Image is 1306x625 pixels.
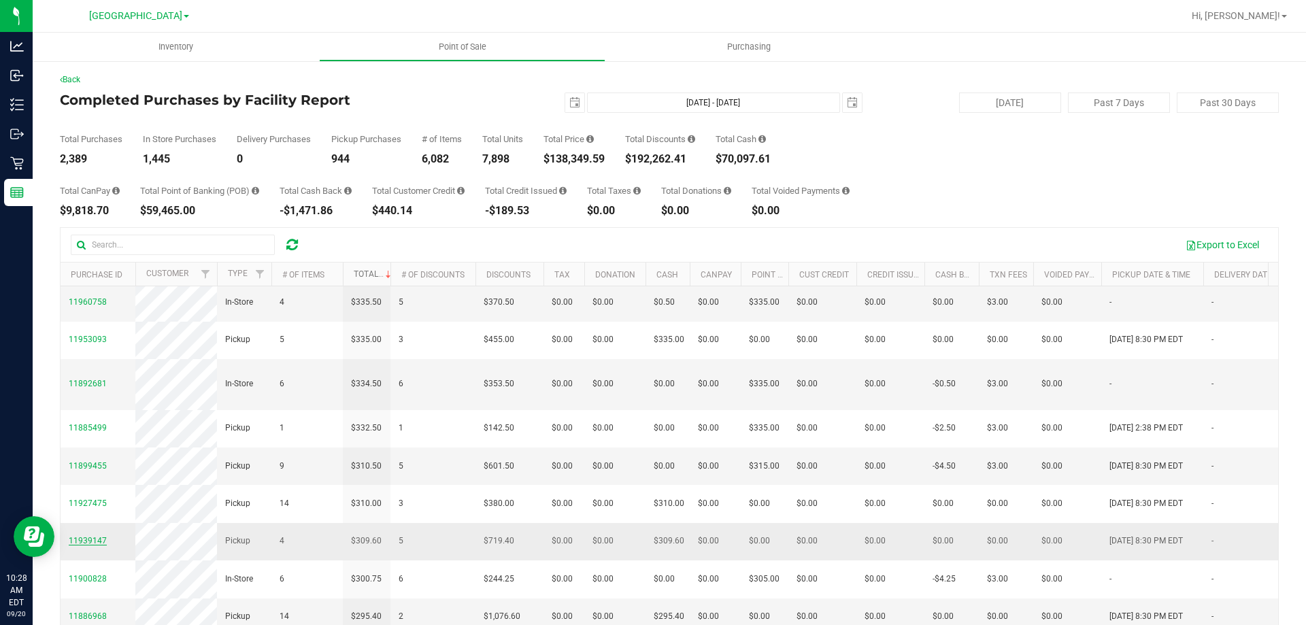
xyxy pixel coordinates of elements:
[661,205,731,216] div: $0.00
[752,186,850,195] div: Total Voided Payments
[749,377,780,390] span: $335.00
[758,135,766,143] i: Sum of the successful, non-voided cash payment transactions for all purchases in the date range. ...
[933,422,956,435] span: -$2.50
[484,460,514,473] span: $601.50
[69,461,107,471] span: 11899455
[1041,377,1062,390] span: $0.00
[987,460,1008,473] span: $3.00
[351,377,382,390] span: $334.50
[709,41,789,53] span: Purchasing
[1211,377,1213,390] span: -
[14,516,54,557] iframe: Resource center
[625,154,695,165] div: $192,262.41
[69,335,107,344] span: 11953093
[933,535,954,547] span: $0.00
[654,377,675,390] span: $0.00
[933,377,956,390] span: -$0.50
[552,333,573,346] span: $0.00
[10,186,24,199] inline-svg: Reports
[6,572,27,609] p: 10:28 AM EDT
[933,497,954,510] span: $0.00
[351,296,382,309] span: $335.50
[69,611,107,621] span: 11886968
[749,460,780,473] span: $315.00
[592,610,614,623] span: $0.00
[724,186,731,195] i: Sum of all round-up-to-next-dollar total price adjustments for all purchases in the date range.
[716,135,771,143] div: Total Cash
[701,270,732,280] a: CanPay
[225,422,250,435] span: Pickup
[1211,296,1213,309] span: -
[842,186,850,195] i: Sum of all voided payment transaction amounts, excluding tips and transaction fees, for all purch...
[543,135,605,143] div: Total Price
[1109,422,1183,435] span: [DATE] 2:38 PM EDT
[933,573,956,586] span: -$4.25
[1211,610,1213,623] span: -
[399,422,403,435] span: 1
[865,333,886,346] span: $0.00
[654,535,684,547] span: $309.60
[60,154,122,165] div: 2,389
[698,497,719,510] span: $0.00
[399,573,403,586] span: 6
[865,422,886,435] span: $0.00
[865,573,886,586] span: $0.00
[1041,460,1062,473] span: $0.00
[422,154,462,165] div: 6,082
[1041,333,1062,346] span: $0.00
[195,263,217,286] a: Filter
[933,610,954,623] span: $0.00
[797,377,818,390] span: $0.00
[959,92,1061,113] button: [DATE]
[1044,270,1111,280] a: Voided Payment
[351,460,382,473] span: $310.50
[865,610,886,623] span: $0.00
[10,39,24,53] inline-svg: Analytics
[372,205,465,216] div: $440.14
[865,497,886,510] span: $0.00
[865,296,886,309] span: $0.00
[554,270,570,280] a: Tax
[351,422,382,435] span: $332.50
[280,186,352,195] div: Total Cash Back
[10,156,24,170] inline-svg: Retail
[399,460,403,473] span: 5
[633,186,641,195] i: Sum of the total taxes for all purchases in the date range.
[484,610,520,623] span: $1,076.60
[1211,460,1213,473] span: -
[698,535,719,547] span: $0.00
[987,497,1008,510] span: $0.00
[797,497,818,510] span: $0.00
[749,610,770,623] span: $0.00
[552,573,573,586] span: $0.00
[1109,333,1183,346] span: [DATE] 8:30 PM EDT
[935,270,980,280] a: Cash Back
[1211,422,1213,435] span: -
[399,535,403,547] span: 5
[987,422,1008,435] span: $3.00
[69,574,107,584] span: 11900828
[592,422,614,435] span: $0.00
[592,377,614,390] span: $0.00
[552,535,573,547] span: $0.00
[319,33,605,61] a: Point of Sale
[484,333,514,346] span: $455.00
[249,263,271,286] a: Filter
[485,186,567,195] div: Total Credit Issued
[749,497,770,510] span: $0.00
[1214,270,1272,280] a: Delivery Date
[1109,497,1183,510] span: [DATE] 8:30 PM EDT
[552,610,573,623] span: $0.00
[1041,535,1062,547] span: $0.00
[140,186,259,195] div: Total Point of Banking (POB)
[1211,333,1213,346] span: -
[543,154,605,165] div: $138,349.59
[225,377,253,390] span: In-Store
[422,135,462,143] div: # of Items
[399,333,403,346] span: 3
[1041,422,1062,435] span: $0.00
[280,205,352,216] div: -$1,471.86
[280,497,289,510] span: 14
[654,497,684,510] span: $310.00
[797,460,818,473] span: $0.00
